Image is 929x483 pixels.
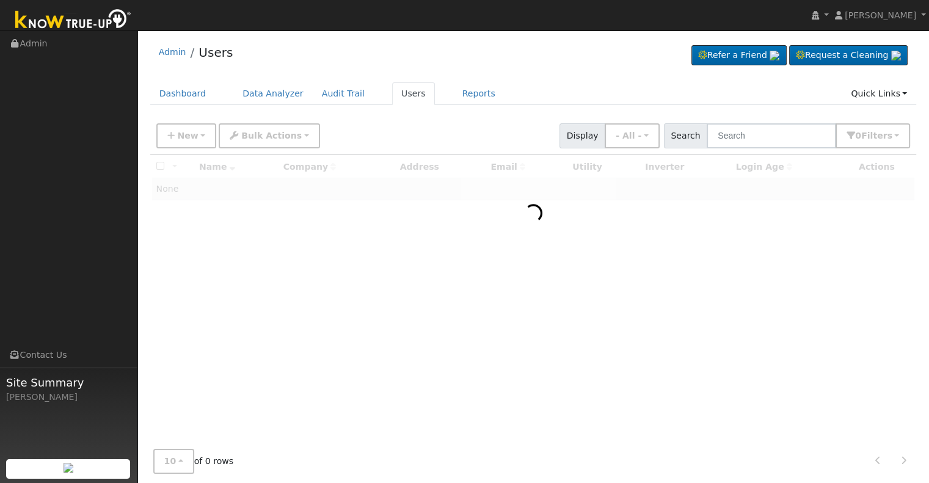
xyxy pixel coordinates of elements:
img: retrieve [64,463,73,473]
div: [PERSON_NAME] [6,391,131,404]
span: [PERSON_NAME] [845,10,916,20]
span: New [177,131,198,140]
a: Refer a Friend [691,45,787,66]
a: Audit Trail [313,82,374,105]
span: Display [559,123,605,148]
a: Reports [453,82,505,105]
a: Data Analyzer [233,82,313,105]
span: Site Summary [6,374,131,391]
span: Bulk Actions [241,131,302,140]
button: Bulk Actions [219,123,319,148]
span: Search [664,123,707,148]
a: Admin [159,47,186,57]
span: of 0 rows [153,449,234,474]
input: Search [707,123,836,148]
span: s [887,131,892,140]
a: Users [199,45,233,60]
img: Know True-Up [9,7,137,34]
a: Request a Cleaning [789,45,908,66]
button: New [156,123,217,148]
a: Quick Links [842,82,916,105]
span: Filter [861,131,892,140]
img: retrieve [891,51,901,60]
button: 0Filters [836,123,910,148]
button: 10 [153,449,194,474]
a: Dashboard [150,82,216,105]
span: 10 [164,456,177,466]
a: Users [392,82,435,105]
button: - All - [605,123,660,148]
img: retrieve [770,51,779,60]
